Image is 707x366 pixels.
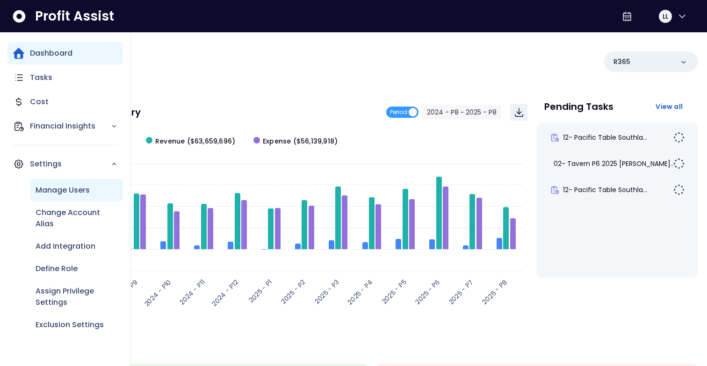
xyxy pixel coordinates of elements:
[390,107,407,118] span: Period
[30,48,72,59] p: Dashboard
[209,277,240,308] text: 2024 - P12
[673,184,685,195] img: Not yet Started
[554,159,675,168] span: 02- Tavern P6 2025 [PERSON_NAME]...
[563,185,647,194] span: 12- Pacific Table Southla...
[263,136,338,146] span: Expense ($56,139,918)
[613,57,630,67] p: R365
[36,207,117,230] p: Change Account Alias
[648,98,690,115] button: View all
[47,343,698,352] p: Wins & Losses
[447,277,476,306] text: 2025 - P7
[380,277,408,306] text: 2025 - P5
[177,277,207,307] text: 2024 - P11
[673,132,685,143] img: Not yet Started
[413,277,442,306] text: 2025 - P6
[35,8,114,25] span: Profit Assist
[36,319,104,330] p: Exclusion Settings
[30,121,111,132] p: Financial Insights
[480,277,509,306] text: 2025 - P8
[246,277,274,305] text: 2025 - P1
[663,12,668,21] span: LL
[36,185,90,196] p: Manage Users
[30,72,52,83] p: Tasks
[544,102,613,111] p: Pending Tasks
[656,102,683,111] span: View all
[142,277,173,308] text: 2024 - P10
[422,105,501,119] button: 2024 - P8 ~ 2025 - P8
[511,104,527,121] button: Download
[36,263,78,274] p: Define Role
[30,96,49,108] p: Cost
[563,133,647,142] span: 12- Pacific Table Southla...
[30,158,111,170] p: Settings
[155,136,235,146] span: Revenue ($63,659,696)
[36,286,117,308] p: Assign Privilege Settings
[346,277,375,307] text: 2025 - P4
[36,241,95,252] p: Add Integration
[279,277,307,306] text: 2025 - P2
[312,277,341,306] text: 2025 - P3
[673,158,685,169] img: Not yet Started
